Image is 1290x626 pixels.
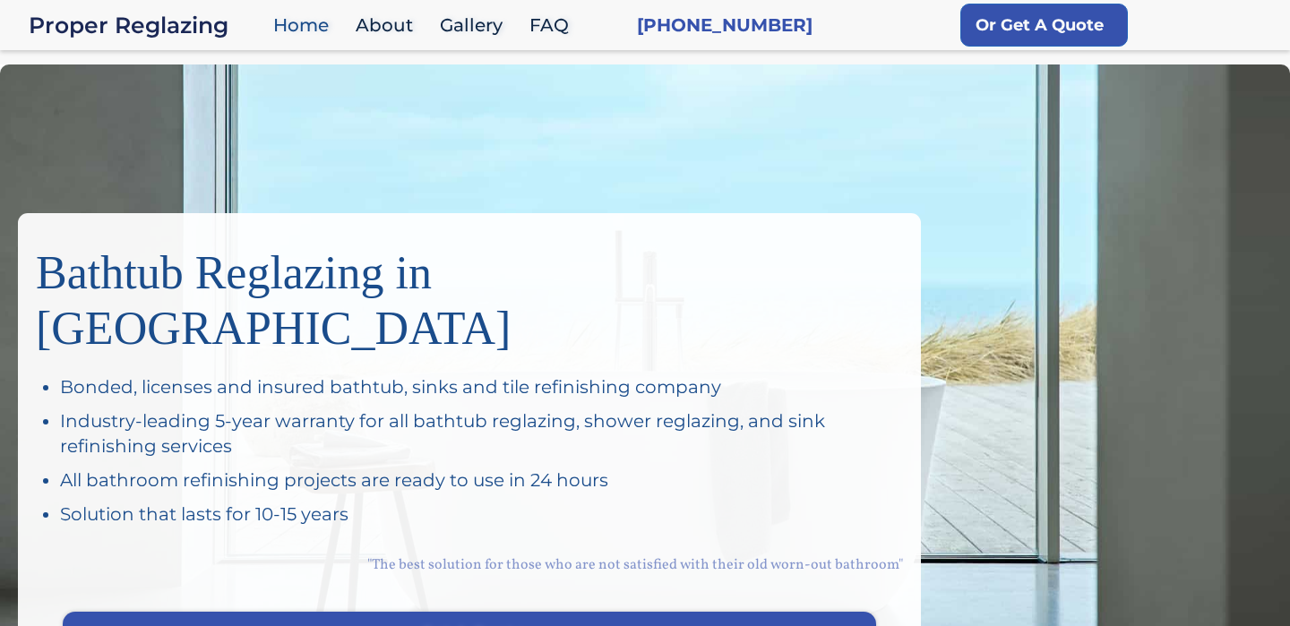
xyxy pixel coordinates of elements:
[264,6,347,45] a: Home
[36,231,903,356] h1: Bathtub Reglazing in [GEOGRAPHIC_DATA]
[60,502,903,527] div: Solution that lasts for 10-15 years
[60,374,903,399] div: Bonded, licenses and insured bathtub, sinks and tile refinishing company
[60,408,903,459] div: Industry-leading 5-year warranty for all bathtub reglazing, shower reglazing, and sink refinishin...
[960,4,1128,47] a: Or Get A Quote
[29,13,264,38] a: Proper Reglazing
[637,13,813,38] a: [PHONE_NUMBER]
[36,536,903,594] div: "The best solution for those who are not satisfied with their old worn-out bathroom"
[520,6,587,45] a: FAQ
[60,467,903,493] div: All bathroom refinishing projects are ready to use in 24 hours
[347,6,431,45] a: About
[431,6,520,45] a: Gallery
